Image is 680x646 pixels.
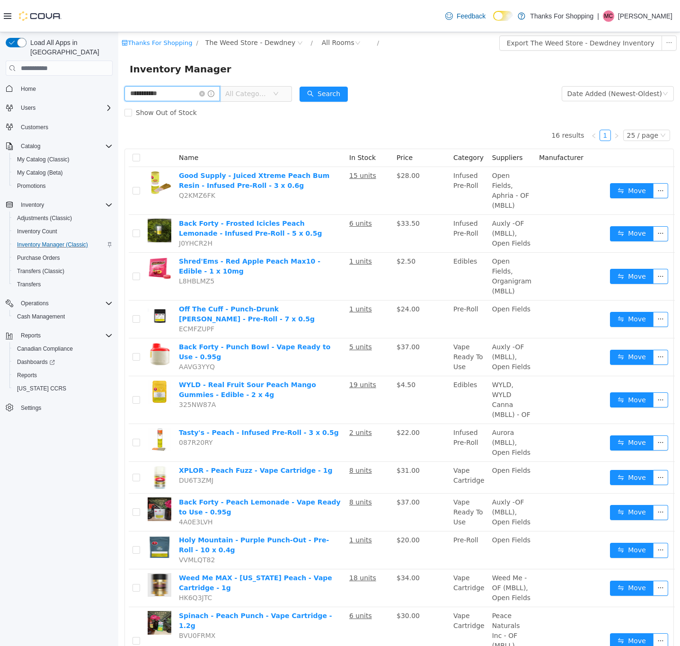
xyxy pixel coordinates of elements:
span: Operations [17,298,113,309]
button: icon: swapMove [492,318,535,333]
span: Adjustments (Classic) [13,212,113,224]
button: Inventory Manager (Classic) [9,238,116,251]
span: Transfers (Classic) [17,267,64,275]
a: Reports [13,370,41,381]
button: icon: swapMove [492,151,535,166]
span: Reports [21,332,41,339]
span: My Catalog (Classic) [17,156,70,163]
span: Canadian Compliance [13,343,113,354]
span: Dashboards [17,358,55,366]
span: Name [61,122,80,129]
span: Reports [13,370,113,381]
span: Washington CCRS [13,383,113,394]
a: Shred'Ems - Red Apple Peach Max10 - Edible - 1 x 10mg [61,225,202,243]
span: Manufacturer [421,122,465,129]
span: DU6T3ZMJ [61,444,95,452]
img: Cova [19,11,62,21]
input: Dark Mode [493,11,513,21]
button: icon: swapMove [492,473,535,488]
button: icon: ellipsis [535,601,550,616]
button: Inventory Count [9,225,116,238]
button: icon: swapMove [492,601,535,616]
button: icon: ellipsis [535,360,550,375]
img: Good Supply - Juiced Xtreme Peach Bum Resin - Infused Pre-Roll - 3 x 0.6g hero shot [29,139,53,162]
p: | [597,10,599,22]
span: Auxly -OF (MBLL), Open Fields [374,466,412,494]
button: Operations [17,298,53,309]
span: Customers [17,121,113,133]
a: Canadian Compliance [13,343,77,354]
a: Inventory Manager (Classic) [13,239,92,250]
button: Purchase Orders [9,251,116,265]
button: icon: ellipsis [535,151,550,166]
span: Feedback [457,11,486,21]
span: $28.00 [278,140,301,147]
u: 5 units [231,311,254,319]
button: icon: swapMove [492,280,535,295]
u: 18 units [231,542,258,549]
span: Transfers (Classic) [13,265,113,277]
span: BVU0FRMX [61,600,97,607]
span: $37.00 [278,466,301,474]
a: Good Supply - Juiced Xtreme Peach Bum Resin - Infused Pre-Roll - 3 x 0.6g [61,140,211,157]
button: icon: ellipsis [535,549,550,564]
span: Cash Management [13,311,113,322]
li: 1 [481,97,493,109]
span: ECMFZUPF [61,293,96,301]
span: Purchase Orders [13,252,113,264]
a: Promotions [13,180,50,192]
p: [PERSON_NAME] [618,10,672,22]
span: 4A0E3LVH [61,486,95,494]
a: My Catalog (Beta) [13,167,67,178]
button: icon: swapMove [492,549,535,564]
span: Users [17,102,113,114]
button: Reports [2,329,116,342]
button: icon: ellipsis [535,237,550,252]
button: icon: swapMove [492,438,535,453]
button: Operations [2,297,116,310]
i: icon: down [155,59,160,65]
span: Inventory Manager (Classic) [17,241,88,248]
button: icon: ellipsis [535,403,550,418]
button: icon: swapMove [492,403,535,418]
button: Transfers [9,278,116,291]
img: Spinach - Peach Punch - Vape Cartridge - 1.2g hero shot [29,579,53,602]
span: [US_STATE] CCRS [17,385,66,392]
button: Home [2,81,116,95]
a: Transfers (Classic) [13,265,68,277]
span: My Catalog (Beta) [17,169,63,177]
span: Show Out of Stock [14,77,82,84]
button: [US_STATE] CCRS [9,382,116,395]
i: icon: info-circle [89,58,96,65]
span: J0YHCR2H [61,207,94,215]
span: Inventory Count [17,228,57,235]
i: icon: shop [3,8,9,14]
a: Settings [17,402,45,414]
span: Reports [17,372,37,379]
a: Weed Me MAX - [US_STATE] Peach - Vape Cartridge - 1g [61,542,214,559]
span: 325NW87A [61,369,97,376]
span: Open Fields [374,504,412,512]
span: Price [278,122,294,129]
button: Users [2,101,116,115]
div: All Rooms [203,3,236,18]
span: $34.00 [278,542,301,549]
button: Settings [2,401,116,415]
a: Adjustments (Classic) [13,212,76,224]
span: Home [17,82,113,94]
span: 087R20RY [61,407,95,414]
a: Tasty's - Peach - Infused Pre-Roll - 3 x 0.5g [61,397,221,404]
a: Inventory Count [13,226,61,237]
a: [US_STATE] CCRS [13,383,70,394]
button: icon: ellipsis [543,3,558,18]
span: $4.50 [278,349,297,356]
div: Marc Chenier [603,10,614,22]
span: Open Fields [374,434,412,442]
u: 6 units [231,580,254,587]
button: Reports [17,330,44,341]
button: Cash Management [9,310,116,323]
td: Vape Ready To Use [331,461,370,499]
li: Previous Page [470,97,481,109]
a: Purchase Orders [13,252,64,264]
